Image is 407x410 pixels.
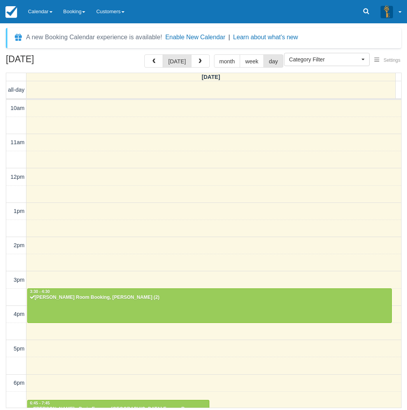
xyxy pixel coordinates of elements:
[8,87,25,93] span: all-day
[214,54,240,68] button: month
[11,174,25,180] span: 12pm
[384,58,400,63] span: Settings
[228,34,230,40] span: |
[284,53,370,66] button: Category Filter
[165,33,225,41] button: Enable New Calendar
[6,54,104,69] h2: [DATE]
[14,345,25,352] span: 5pm
[202,74,220,80] span: [DATE]
[14,242,25,248] span: 2pm
[27,288,392,323] a: 3:30 - 4:30[PERSON_NAME] Room Booking, [PERSON_NAME] (2)
[240,54,264,68] button: week
[289,56,360,63] span: Category Filter
[14,380,25,386] span: 6pm
[14,277,25,283] span: 3pm
[370,55,405,66] button: Settings
[30,290,50,294] span: 3:30 - 4:30
[26,33,162,42] div: A new Booking Calendar experience is available!
[233,34,298,40] a: Learn about what's new
[14,311,25,317] span: 4pm
[163,54,191,68] button: [DATE]
[14,208,25,214] span: 1pm
[30,401,50,405] span: 6:45 - 7:45
[263,54,283,68] button: day
[30,295,389,301] div: [PERSON_NAME] Room Booking, [PERSON_NAME] (2)
[381,5,393,18] img: A3
[11,139,25,145] span: 11am
[11,105,25,111] span: 10am
[5,6,17,18] img: checkfront-main-nav-mini-logo.png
